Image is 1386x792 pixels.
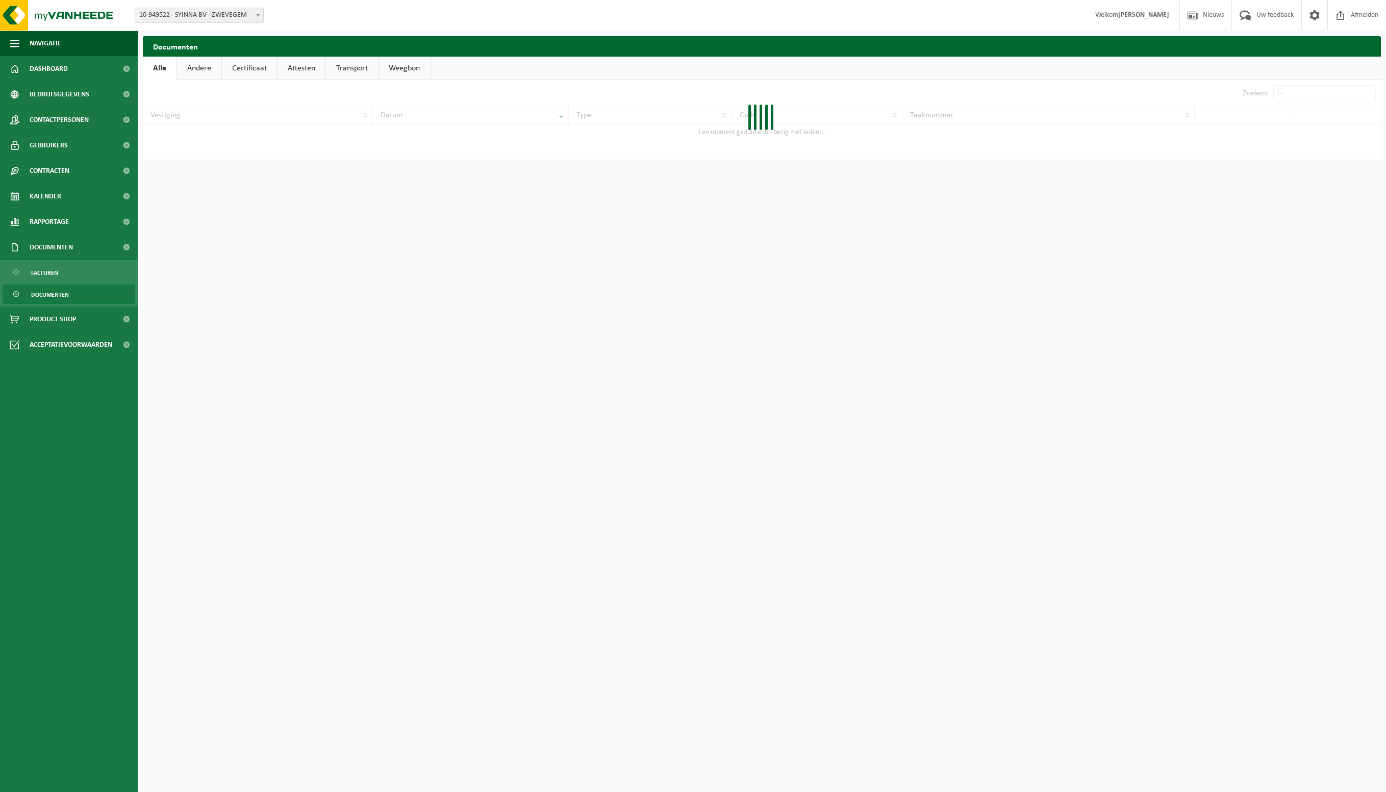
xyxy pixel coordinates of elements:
[30,332,112,357] span: Acceptatievoorwaarden
[135,8,264,23] span: 10-949522 - SYINNA BV - ZWEVEGEM
[30,107,89,133] span: Contactpersonen
[30,56,68,82] span: Dashboard
[30,133,68,158] span: Gebruikers
[31,285,69,304] span: Documenten
[5,770,170,792] iframe: chat widget
[1118,11,1169,19] strong: [PERSON_NAME]
[31,263,58,283] span: Facturen
[30,31,61,56] span: Navigatie
[30,82,89,107] span: Bedrijfsgegevens
[143,57,177,80] a: Alle
[143,36,1381,56] h2: Documenten
[30,184,61,209] span: Kalender
[30,306,76,332] span: Product Shop
[30,209,69,235] span: Rapportage
[222,57,277,80] a: Certificaat
[3,285,135,304] a: Documenten
[3,263,135,282] a: Facturen
[30,235,73,260] span: Documenten
[30,158,69,184] span: Contracten
[278,57,325,80] a: Attesten
[177,57,221,80] a: Andere
[135,8,263,22] span: 10-949522 - SYINNA BV - ZWEVEGEM
[379,57,430,80] a: Weegbon
[326,57,378,80] a: Transport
